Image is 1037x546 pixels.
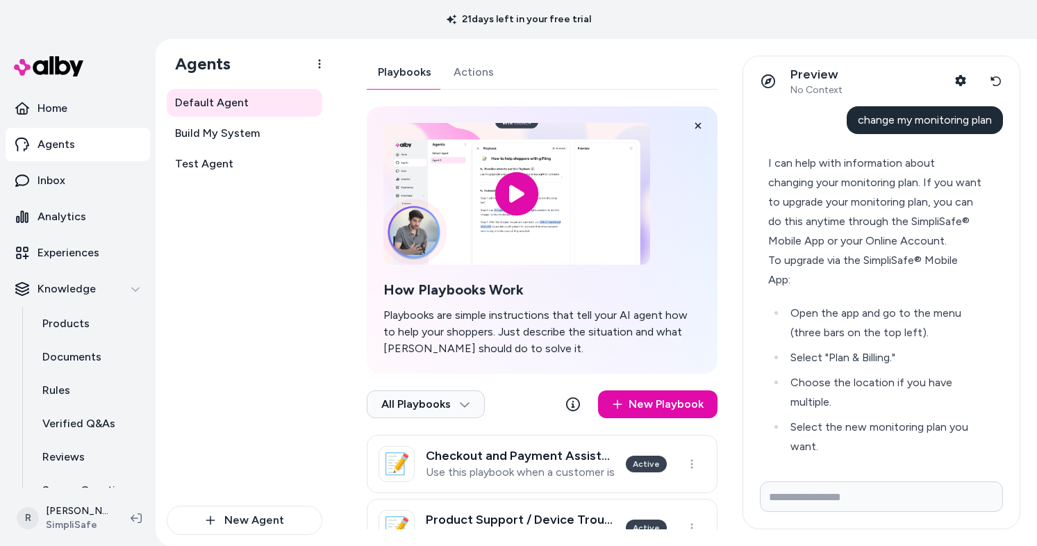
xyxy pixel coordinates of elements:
span: change my monitoring plan [858,113,992,126]
p: Home [38,100,67,117]
p: Survey Questions [42,482,134,499]
p: 21 days left in your free trial [438,13,599,26]
h3: Checkout and Payment Assistance [426,449,615,463]
li: Select "Plan & Billing." [786,348,983,367]
a: Verified Q&As [28,407,150,440]
button: New Agent [167,506,322,535]
li: Open the app and go to the menu (three bars on the top left). [786,304,983,342]
a: Playbooks [367,56,442,89]
p: Rules [42,382,70,399]
p: Use this playbook when a customer is having trouble completing the checkout process to purchase t... [426,465,615,479]
div: To upgrade via the SimpliSafe® Mobile App: [768,251,983,290]
a: Test Agent [167,150,322,178]
p: Verified Q&As [42,415,115,432]
div: I can help with information about changing your monitoring plan. If you want to upgrade your moni... [768,154,983,251]
input: Write your prompt here [760,481,1003,512]
p: Products [42,315,90,332]
a: Default Agent [167,89,322,117]
a: Agents [6,128,150,161]
a: Products [28,307,150,340]
p: Agents [38,136,75,153]
span: Build My System [175,125,260,142]
a: Rules [28,374,150,407]
span: Default Agent [175,94,249,111]
div: Active [626,520,667,536]
a: Experiences [6,236,150,270]
h2: How Playbooks Work [383,281,701,299]
span: All Playbooks [381,397,470,411]
p: Knowledge [38,281,96,297]
p: Inbox [38,172,65,189]
li: Select the new monitoring plan you want. [786,417,983,456]
div: Active [626,456,667,472]
p: Preview [790,67,843,83]
div: 📝 [379,510,415,546]
a: Reviews [28,440,150,474]
a: Inbox [6,164,150,197]
a: Build My System [167,119,322,147]
a: Survey Questions [28,474,150,507]
button: R[PERSON_NAME]SimpliSafe [8,496,119,540]
p: Use when an existing customer with a Simplisafe system is having trouble getting a specific devic... [426,529,615,543]
button: All Playbooks [367,390,485,418]
p: Documents [42,349,101,365]
h3: Product Support / Device Troubleshooting [426,513,615,527]
p: Reviews [42,449,85,465]
a: Actions [442,56,505,89]
span: No Context [790,84,843,97]
a: New Playbook [598,390,717,418]
a: Documents [28,340,150,374]
div: 📝 [379,446,415,482]
span: SimpliSafe [46,518,108,532]
p: Analytics [38,208,86,225]
button: Knowledge [6,272,150,306]
a: 📝Checkout and Payment AssistanceUse this playbook when a customer is having trouble completing th... [367,435,717,493]
a: Analytics [6,200,150,233]
span: R [17,507,39,529]
img: alby Logo [14,56,83,76]
p: Playbooks are simple instructions that tell your AI agent how to help your shoppers. Just describ... [383,307,701,357]
p: [PERSON_NAME] [46,504,108,518]
span: Test Agent [175,156,233,172]
a: Home [6,92,150,125]
h1: Agents [164,53,231,74]
li: Choose the location if you have multiple. [786,373,983,412]
p: Experiences [38,245,99,261]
